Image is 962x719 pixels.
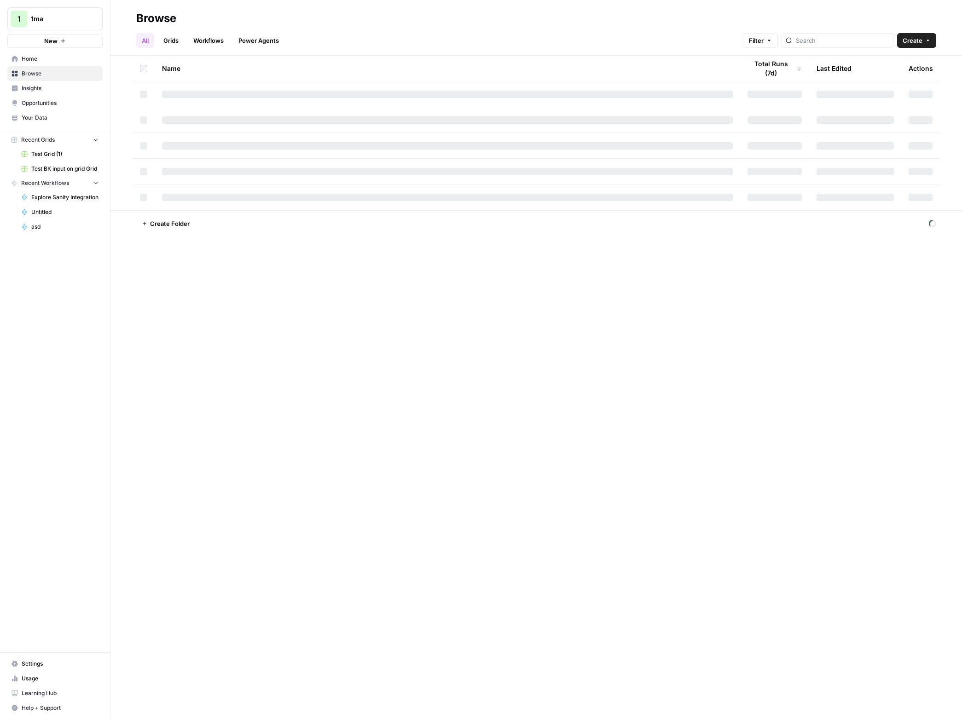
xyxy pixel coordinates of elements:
span: Recent Workflows [21,179,69,187]
a: Workflows [188,33,229,48]
a: Learning Hub [7,686,103,701]
div: Browse [136,11,176,26]
a: asd [17,219,103,234]
span: Filter [749,36,764,45]
a: Insights [7,81,103,96]
span: Your Data [22,114,99,122]
a: Your Data [7,110,103,125]
span: Untitled [31,208,99,216]
a: Opportunities [7,96,103,110]
button: New [7,34,103,48]
span: Insights [22,84,99,92]
span: Test BK input on grid Grid [31,165,99,173]
span: Explore Sanity Integration [31,193,99,201]
span: 1ma [31,14,87,23]
span: Home [22,55,99,63]
button: Create [897,33,936,48]
input: Search [796,36,889,45]
span: Usage [22,674,99,683]
div: Name [162,56,733,81]
span: Learning Hub [22,689,99,697]
span: Browse [22,69,99,78]
span: Test Grid (1) [31,150,99,158]
span: Create [903,36,922,45]
button: Help + Support [7,701,103,715]
a: All [136,33,154,48]
span: Help + Support [22,704,99,712]
a: Settings [7,656,103,671]
span: asd [31,223,99,231]
a: Home [7,52,103,66]
span: Settings [22,660,99,668]
a: Explore Sanity Integration [17,190,103,205]
div: Last Edited [817,56,852,81]
a: Test Grid (1) [17,147,103,161]
span: Opportunities [22,99,99,107]
button: Workspace: 1ma [7,7,103,30]
button: Create Folder [136,216,195,231]
button: Recent Grids [7,133,103,147]
span: Create Folder [150,219,190,228]
div: Actions [909,56,933,81]
span: Recent Grids [21,136,55,144]
button: Recent Workflows [7,176,103,190]
a: Grids [158,33,184,48]
span: 1 [17,13,21,24]
a: Usage [7,671,103,686]
button: Filter [743,33,778,48]
span: New [44,36,58,46]
div: Total Runs (7d) [748,56,802,81]
a: Browse [7,66,103,81]
a: Power Agents [233,33,284,48]
a: Untitled [17,205,103,219]
a: Test BK input on grid Grid [17,161,103,176]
